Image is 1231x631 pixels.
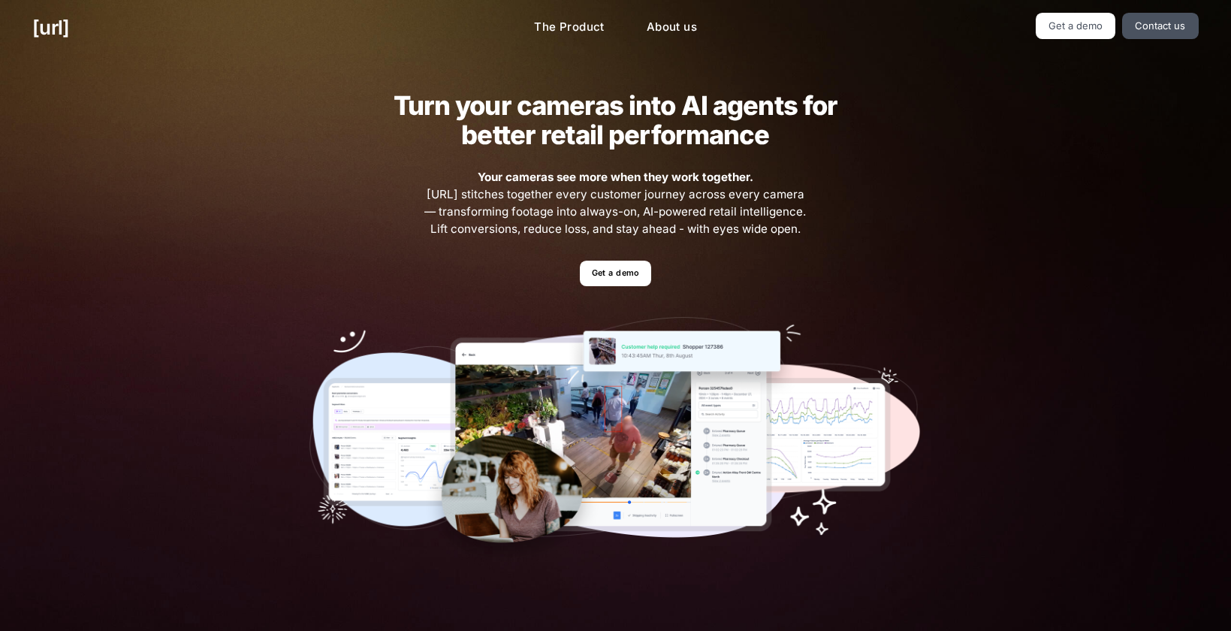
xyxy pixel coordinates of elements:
a: Contact us [1122,13,1199,39]
img: Our tools [309,317,922,566]
a: [URL] [32,13,69,42]
strong: Your cameras see more when they work together. [478,170,753,184]
h2: Turn your cameras into AI agents for better retail performance [370,91,861,149]
a: About us [635,13,709,42]
span: [URL] stitches together every customer journey across every camera — transforming footage into al... [423,169,809,237]
a: Get a demo [1036,13,1116,39]
a: Get a demo [580,261,651,287]
a: The Product [522,13,617,42]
